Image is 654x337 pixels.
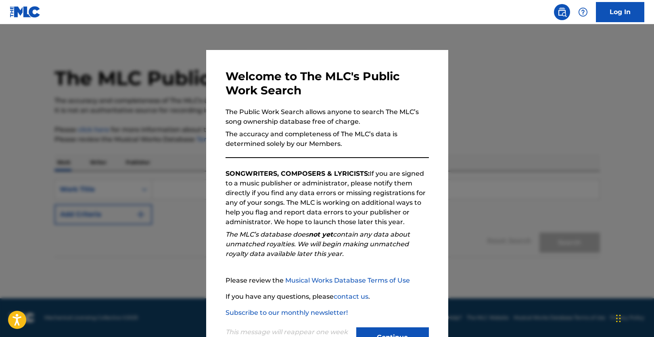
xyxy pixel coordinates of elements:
[10,6,41,18] img: MLC Logo
[554,4,570,20] a: Public Search
[578,7,588,17] img: help
[226,129,429,149] p: The accuracy and completeness of The MLC’s data is determined solely by our Members.
[226,69,429,98] h3: Welcome to The MLC's Public Work Search
[285,277,410,284] a: Musical Works Database Terms of Use
[309,231,333,238] strong: not yet
[226,170,370,177] strong: SONGWRITERS, COMPOSERS & LYRICISTS:
[226,169,429,227] p: If you are signed to a music publisher or administrator, please notify them directly if you find ...
[226,292,429,302] p: If you have any questions, please .
[226,309,348,316] a: Subscribe to our monthly newsletter!
[575,4,591,20] div: Help
[614,298,654,337] iframe: Chat Widget
[226,276,429,285] p: Please review the
[226,231,410,258] em: The MLC’s database does contain any data about unmatched royalties. We will begin making unmatche...
[334,293,368,300] a: contact us
[226,107,429,127] p: The Public Work Search allows anyone to search The MLC’s song ownership database free of charge.
[557,7,567,17] img: search
[616,306,621,331] div: Drag
[596,2,644,22] a: Log In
